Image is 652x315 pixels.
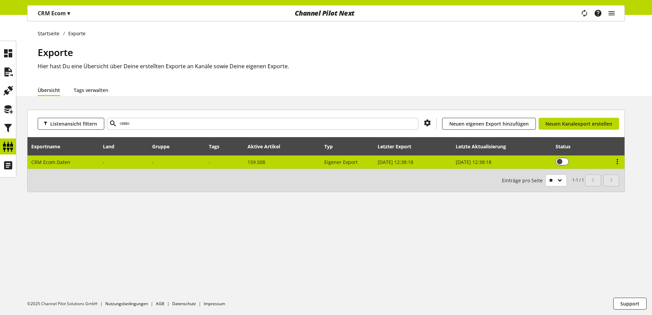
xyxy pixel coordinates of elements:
[539,118,619,130] a: Neuen Kanalexport erstellen
[545,120,612,127] span: Neuen Kanalexport erstellen
[38,87,60,94] a: Übersicht
[38,46,73,59] span: Exporte
[103,143,121,150] div: Land
[209,159,211,165] span: -
[442,118,536,130] a: Neuen eigenen Export hinzufügen
[449,120,529,127] span: Neuen eigenen Export hinzufügen
[27,5,625,21] nav: main navigation
[204,301,225,307] a: Impressum
[456,143,513,150] div: Letzte Aktualisierung
[556,143,577,150] div: Status
[156,301,164,307] a: AGB
[502,177,545,184] span: Einträge pro Seite
[324,159,358,165] span: Eigener Export
[38,62,625,70] h2: Hier hast Du eine Übersicht über Deine erstellten Exporte an Kanäle sowie Deine eigenen Exporte.
[378,143,418,150] div: Letzter Export
[209,143,219,150] div: Tags
[248,159,265,165] span: 159.508
[38,9,70,17] p: CRM Ecom
[31,159,70,165] span: CRM Ecom Daten
[67,10,70,17] span: ▾
[105,301,148,307] a: Nutzungsbedingungen
[103,159,105,165] span: -
[38,30,63,37] a: Startseite
[50,120,97,127] span: Listenansicht filtern
[38,118,104,130] button: Listenansicht filtern
[74,87,108,94] a: Tags verwalten
[502,174,584,186] small: 1-1 / 1
[31,143,67,150] div: Exportname
[172,301,196,307] a: Datenschutz
[27,301,105,307] li: ©2025 Channel Pilot Solutions GmbH
[620,300,639,307] span: Support
[613,298,647,310] button: Support
[378,159,413,165] span: [DATE] 12:38:18
[152,143,176,150] div: Gruppe
[456,159,491,165] span: [DATE] 12:38:18
[324,143,340,150] div: Typ
[248,143,287,150] div: Aktive Artikel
